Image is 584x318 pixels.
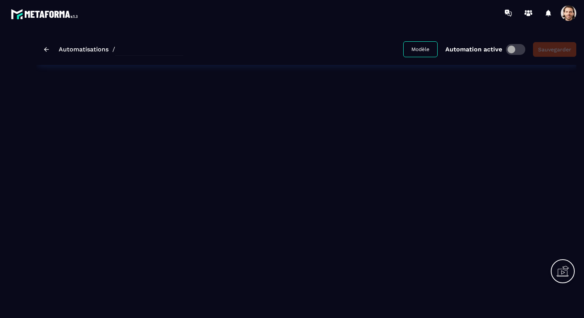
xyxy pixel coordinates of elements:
p: Automation active [445,46,502,53]
button: Modèle [403,41,438,57]
span: / [112,46,115,53]
a: Automatisations [59,46,109,53]
img: arrow [44,47,49,52]
img: logo [11,7,80,21]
